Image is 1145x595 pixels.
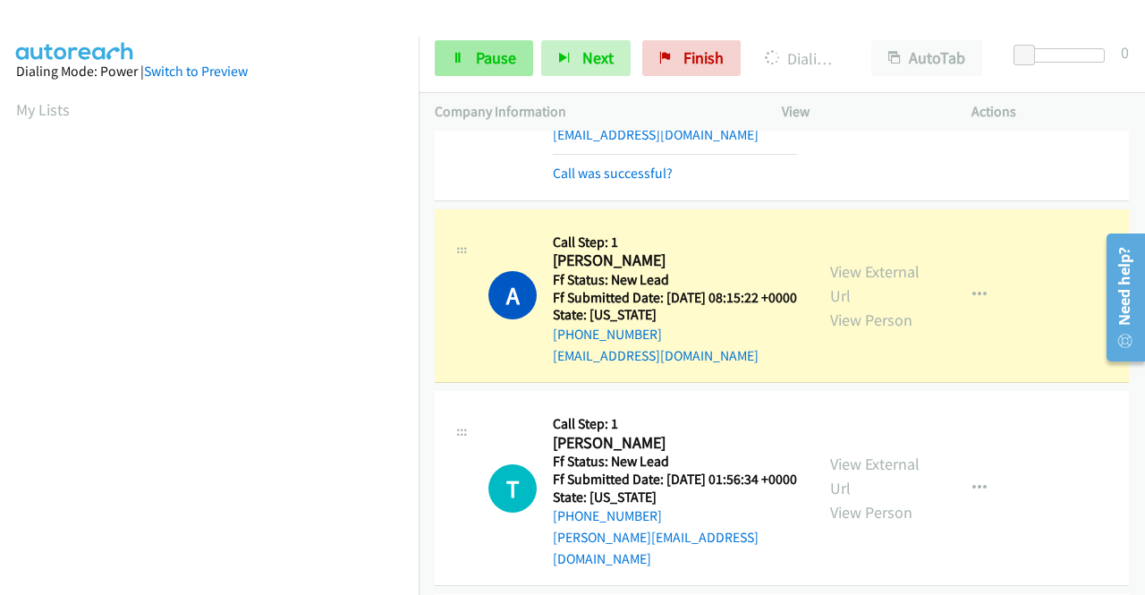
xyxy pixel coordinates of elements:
[1094,226,1145,369] iframe: Resource Center
[16,99,70,120] a: My Lists
[553,234,797,251] h5: Call Step: 1
[553,306,797,324] h5: State: [US_STATE]
[488,464,537,513] div: The call is yet to be attempted
[541,40,631,76] button: Next
[782,101,939,123] p: View
[765,47,839,71] p: Dialing [PERSON_NAME]
[871,40,982,76] button: AutoTab
[553,347,759,364] a: [EMAIL_ADDRESS][DOMAIN_NAME]
[830,310,912,330] a: View Person
[830,261,920,306] a: View External Url
[553,489,798,506] h5: State: [US_STATE]
[488,271,537,319] h1: A
[553,471,798,489] h5: Ff Submitted Date: [DATE] 01:56:34 +0000
[553,507,662,524] a: [PHONE_NUMBER]
[553,165,673,182] a: Call was successful?
[435,101,750,123] p: Company Information
[435,40,533,76] a: Pause
[144,63,248,80] a: Switch to Preview
[553,433,798,454] h2: [PERSON_NAME]
[971,101,1129,123] p: Actions
[553,271,797,289] h5: Ff Status: New Lead
[830,502,912,523] a: View Person
[553,289,797,307] h5: Ff Submitted Date: [DATE] 08:15:22 +0000
[553,126,759,143] a: [EMAIL_ADDRESS][DOMAIN_NAME]
[830,454,920,498] a: View External Url
[553,415,798,433] h5: Call Step: 1
[582,47,614,68] span: Next
[642,40,741,76] a: Finish
[683,47,724,68] span: Finish
[553,529,759,567] a: [PERSON_NAME][EMAIL_ADDRESS][DOMAIN_NAME]
[1121,40,1129,64] div: 0
[16,61,403,82] div: Dialing Mode: Power |
[488,464,537,513] h1: T
[476,47,516,68] span: Pause
[553,453,798,471] h5: Ff Status: New Lead
[553,326,662,343] a: [PHONE_NUMBER]
[553,251,792,271] h2: [PERSON_NAME]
